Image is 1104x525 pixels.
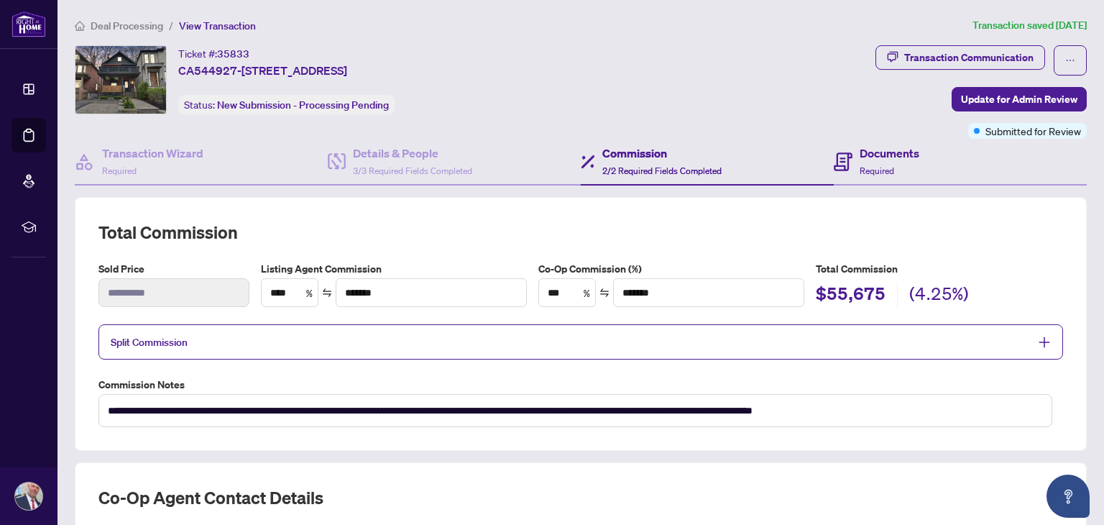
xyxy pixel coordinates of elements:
button: Open asap [1046,475,1090,518]
div: Status: [178,95,395,114]
span: plus [1038,336,1051,349]
span: 2/2 Required Fields Completed [602,165,722,176]
span: Required [860,165,894,176]
h4: Documents [860,145,919,162]
span: Update for Admin Review [961,88,1077,111]
div: Ticket #: [178,45,249,62]
span: New Submission - Processing Pending [217,99,389,111]
h2: (4.25%) [909,282,969,309]
span: CA544927-[STREET_ADDRESS] [178,62,347,79]
img: logo [11,11,46,37]
label: Listing Agent Commission [261,261,527,277]
span: swap [599,288,609,298]
span: Deal Processing [91,19,163,32]
h2: Total Commission [98,221,1063,244]
span: home [75,21,85,31]
span: ellipsis [1065,55,1075,65]
label: Co-Op Commission (%) [538,261,804,277]
button: Transaction Communication [875,45,1045,70]
h4: Commission [602,145,722,162]
li: / [169,17,173,34]
h2: Co-op Agent Contact Details [98,486,1063,509]
span: 35833 [217,47,249,60]
div: Split Commission [98,324,1063,360]
label: Sold Price [98,261,249,277]
span: Split Commission [111,336,188,349]
img: Profile Icon [15,483,42,510]
article: Transaction saved [DATE] [972,17,1087,34]
span: Submitted for Review [985,123,1081,139]
span: Required [102,165,137,176]
h4: Details & People [353,145,472,162]
span: 3/3 Required Fields Completed [353,165,472,176]
h5: Total Commission [816,261,1063,277]
span: swap [322,288,332,298]
label: Commission Notes [98,377,1063,393]
button: Update for Admin Review [952,87,1087,111]
h2: $55,675 [816,282,885,309]
div: Transaction Communication [904,46,1034,69]
span: View Transaction [179,19,256,32]
h4: Transaction Wizard [102,145,203,162]
img: IMG-E12161504_1.jpg [75,46,166,114]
